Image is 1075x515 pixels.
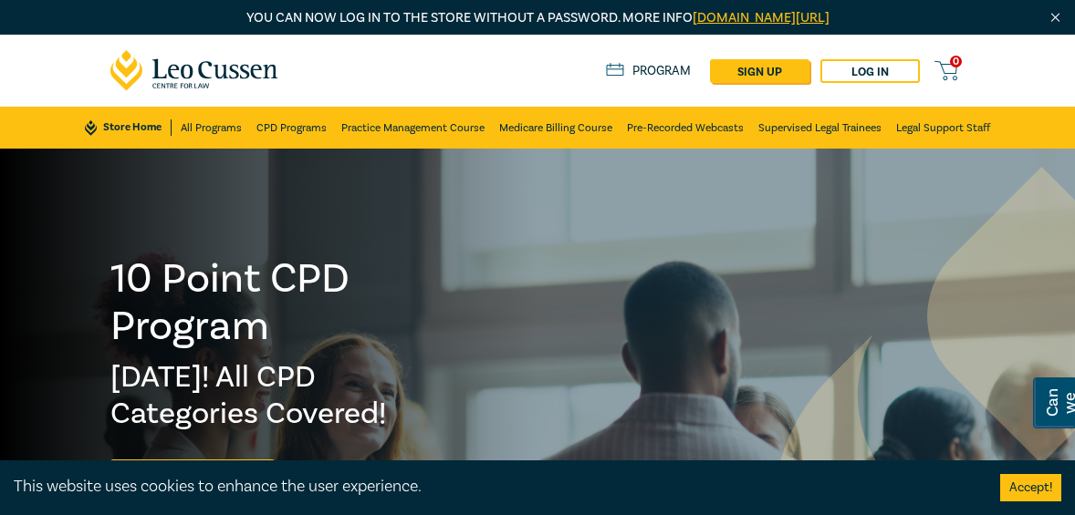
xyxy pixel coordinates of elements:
[499,107,612,149] a: Medicare Billing Course
[606,63,691,79] a: Program
[950,56,962,67] span: 0
[758,107,882,149] a: Supervised Legal Trainees
[627,107,744,149] a: Pre-Recorded Webcasts
[181,107,242,149] a: All Programs
[256,107,327,149] a: CPD Programs
[1000,474,1061,501] button: Accept cookies
[693,9,830,26] a: [DOMAIN_NAME][URL]
[85,119,172,136] a: Store Home
[110,459,275,504] a: Book Now
[110,255,454,350] h1: 10 Point CPD Program
[710,59,809,83] a: sign up
[110,359,454,432] h2: [DATE]! All CPD Categories Covered!
[110,8,965,28] p: You can now log in to the store without a password. More info
[1048,10,1063,26] img: Close
[896,107,990,149] a: Legal Support Staff
[341,107,485,149] a: Practice Management Course
[820,59,920,83] a: Log in
[14,475,973,499] div: This website uses cookies to enhance the user experience.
